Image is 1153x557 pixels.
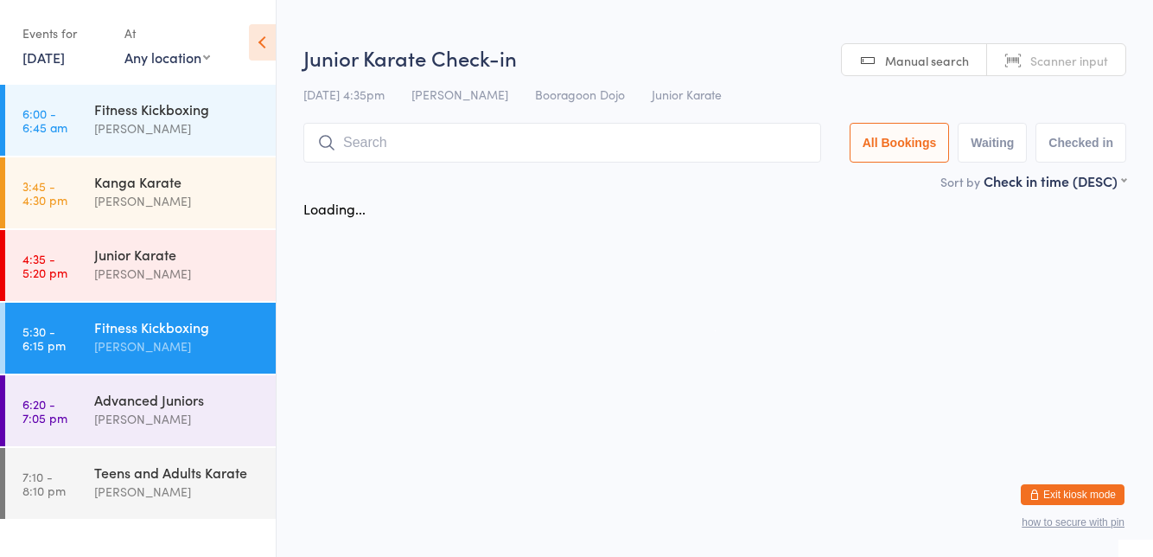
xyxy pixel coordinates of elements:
a: 6:20 -7:05 pmAdvanced Juniors[PERSON_NAME] [5,375,276,446]
button: how to secure with pin [1022,516,1124,528]
span: [PERSON_NAME] [411,86,508,103]
div: Fitness Kickboxing [94,317,261,336]
div: [PERSON_NAME] [94,336,261,356]
time: 3:45 - 4:30 pm [22,179,67,207]
div: [PERSON_NAME] [94,264,261,284]
time: 6:00 - 6:45 am [22,106,67,134]
button: All Bookings [850,123,950,163]
span: Junior Karate [652,86,722,103]
a: [DATE] [22,48,65,67]
span: Booragoon Dojo [535,86,625,103]
a: 3:45 -4:30 pmKanga Karate[PERSON_NAME] [5,157,276,228]
a: 7:10 -8:10 pmTeens and Adults Karate[PERSON_NAME] [5,448,276,519]
div: [PERSON_NAME] [94,191,261,211]
button: Waiting [958,123,1027,163]
a: 5:30 -6:15 pmFitness Kickboxing[PERSON_NAME] [5,303,276,374]
div: Fitness Kickboxing [94,99,261,118]
button: Exit kiosk mode [1021,484,1124,505]
a: 6:00 -6:45 amFitness Kickboxing[PERSON_NAME] [5,85,276,156]
div: Teens and Adults Karate [94,463,261,482]
time: 7:10 - 8:10 pm [22,470,66,497]
div: Kanga Karate [94,172,261,191]
div: Events for [22,19,107,48]
div: Junior Karate [94,245,261,264]
div: At [124,19,210,48]
div: Loading... [303,199,366,218]
time: 6:20 - 7:05 pm [22,397,67,425]
div: [PERSON_NAME] [94,482,261,502]
div: Check in time (DESC) [984,171,1126,190]
input: Search [303,123,821,163]
span: Manual search [885,52,969,69]
time: 4:35 - 5:20 pm [22,252,67,279]
div: Any location [124,48,210,67]
a: 4:35 -5:20 pmJunior Karate[PERSON_NAME] [5,230,276,301]
div: Advanced Juniors [94,390,261,409]
time: 5:30 - 6:15 pm [22,324,66,352]
span: Scanner input [1030,52,1108,69]
button: Checked in [1035,123,1126,163]
span: [DATE] 4:35pm [303,86,385,103]
label: Sort by [940,173,980,190]
h2: Junior Karate Check-in [303,43,1126,72]
div: [PERSON_NAME] [94,409,261,429]
div: [PERSON_NAME] [94,118,261,138]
